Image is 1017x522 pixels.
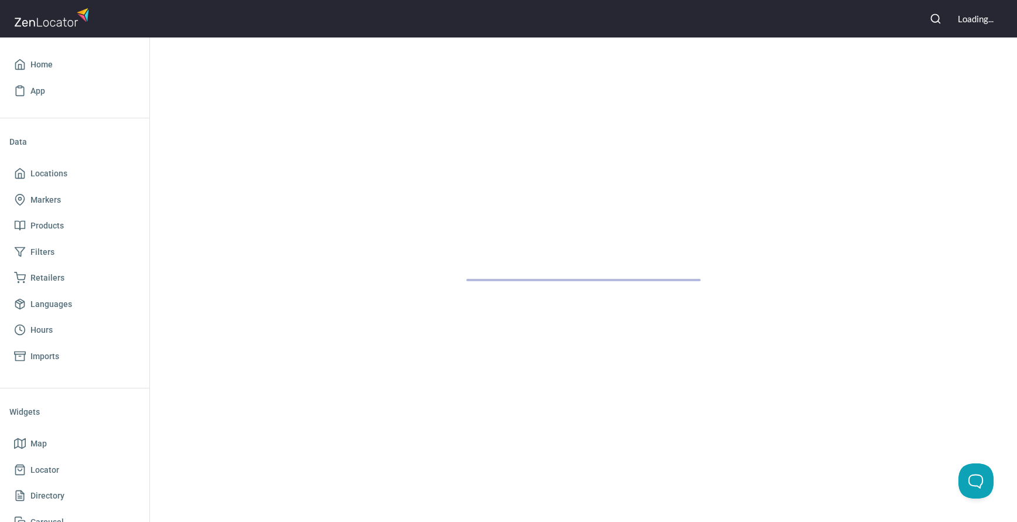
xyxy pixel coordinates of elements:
[958,13,994,25] div: Loading...
[30,166,67,181] span: Locations
[30,84,45,98] span: App
[30,489,64,503] span: Directory
[9,128,140,156] li: Data
[30,271,64,285] span: Retailers
[958,463,994,499] iframe: Toggle Customer Support
[9,161,140,187] a: Locations
[9,78,140,104] a: App
[30,219,64,233] span: Products
[30,245,54,260] span: Filters
[30,57,53,72] span: Home
[9,483,140,509] a: Directory
[9,187,140,213] a: Markers
[30,349,59,364] span: Imports
[30,463,59,477] span: Locator
[30,436,47,451] span: Map
[9,457,140,483] a: Locator
[9,398,140,426] li: Widgets
[9,213,140,239] a: Products
[30,323,53,337] span: Hours
[30,297,72,312] span: Languages
[9,343,140,370] a: Imports
[9,291,140,318] a: Languages
[9,431,140,457] a: Map
[923,6,948,32] button: Search
[9,52,140,78] a: Home
[9,239,140,265] a: Filters
[14,5,93,30] img: zenlocator
[9,265,140,291] a: Retailers
[30,193,61,207] span: Markers
[9,317,140,343] a: Hours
